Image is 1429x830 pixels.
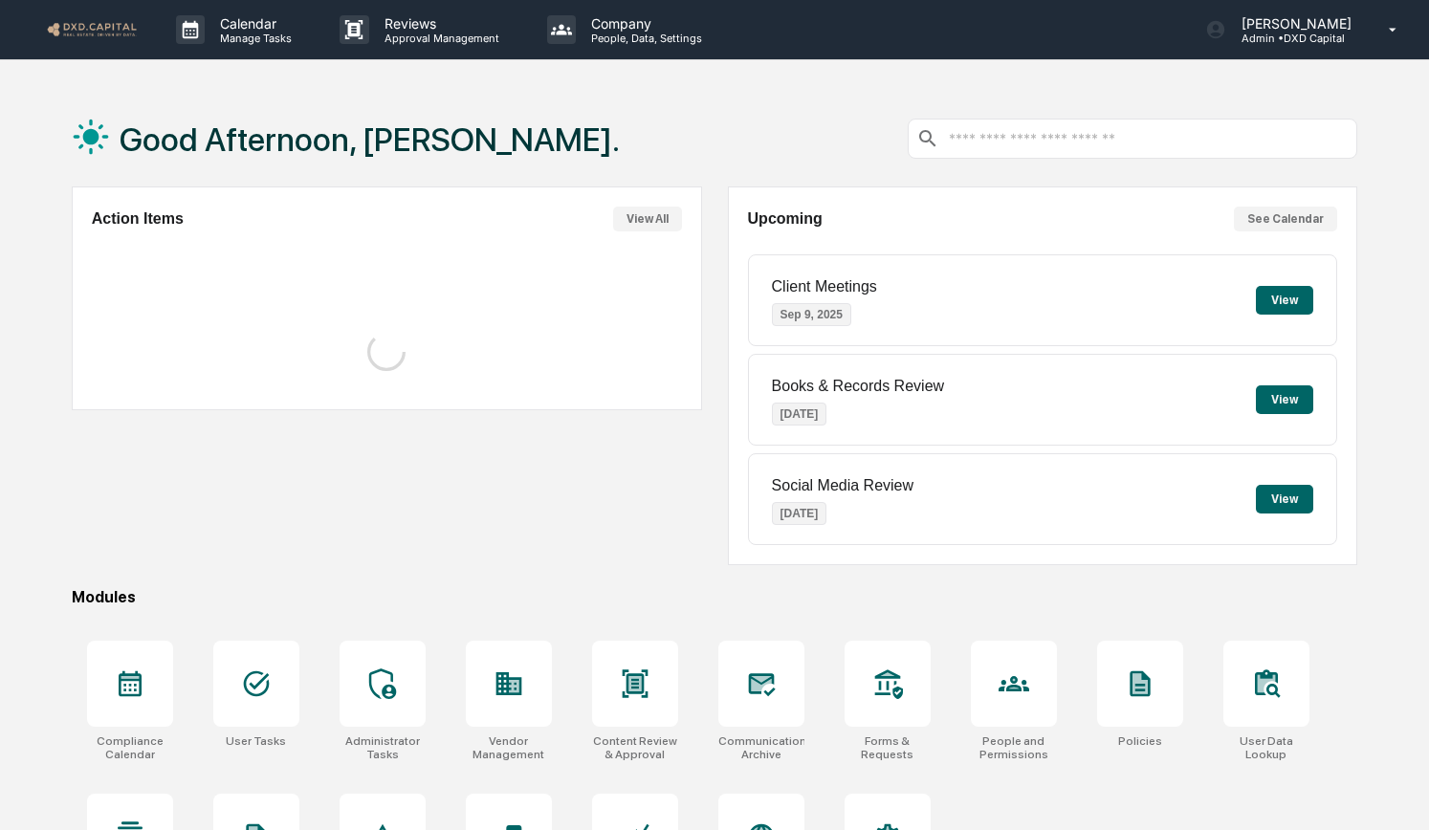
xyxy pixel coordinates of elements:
[772,403,827,426] p: [DATE]
[340,734,426,761] div: Administrator Tasks
[748,210,823,228] h2: Upcoming
[72,588,1358,606] div: Modules
[718,734,804,761] div: Communications Archive
[772,502,827,525] p: [DATE]
[120,120,620,159] h1: Good Afternoon, [PERSON_NAME].
[576,15,712,32] p: Company
[226,734,286,748] div: User Tasks
[772,477,914,494] p: Social Media Review
[772,303,851,326] p: Sep 9, 2025
[1256,385,1313,414] button: View
[46,20,138,38] img: logo
[205,32,301,45] p: Manage Tasks
[971,734,1057,761] div: People and Permissions
[1223,734,1309,761] div: User Data Lookup
[369,32,509,45] p: Approval Management
[369,15,509,32] p: Reviews
[613,207,682,231] button: View All
[205,15,301,32] p: Calendar
[1118,734,1162,748] div: Policies
[1226,15,1361,32] p: [PERSON_NAME]
[772,278,877,295] p: Client Meetings
[466,734,552,761] div: Vendor Management
[576,32,712,45] p: People, Data, Settings
[1256,485,1313,513] button: View
[1226,32,1361,45] p: Admin • DXD Capital
[845,734,931,761] div: Forms & Requests
[1234,207,1337,231] button: See Calendar
[592,734,678,761] div: Content Review & Approval
[772,378,945,395] p: Books & Records Review
[87,734,173,761] div: Compliance Calendar
[92,210,184,228] h2: Action Items
[1256,286,1313,315] button: View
